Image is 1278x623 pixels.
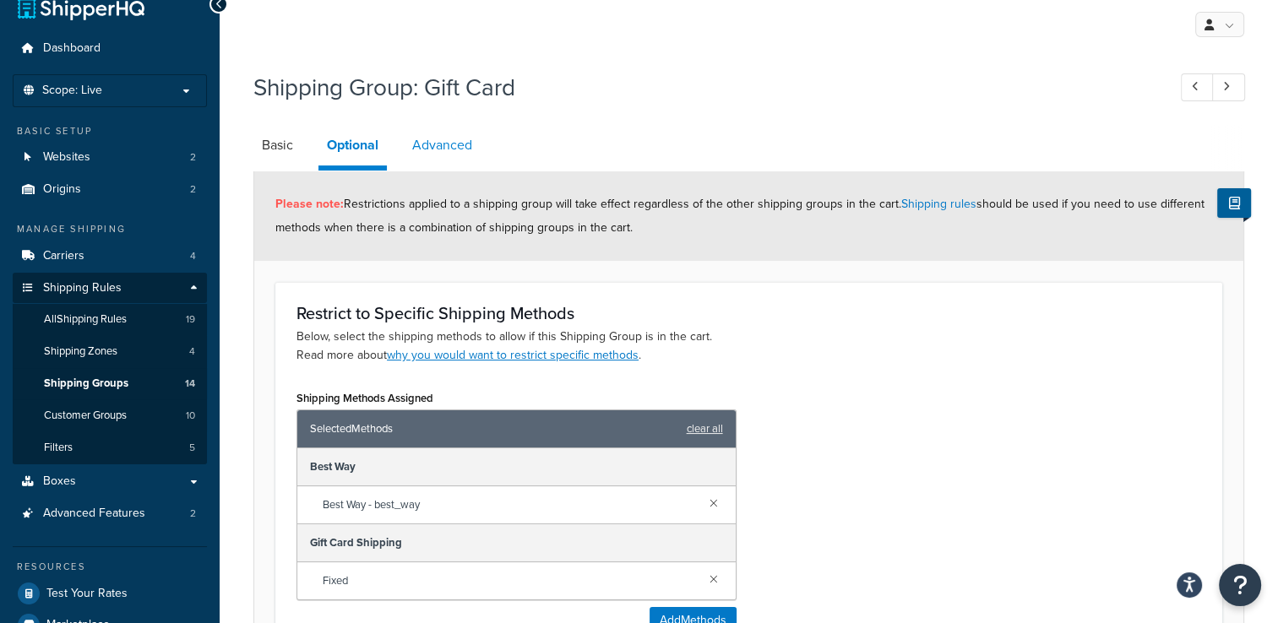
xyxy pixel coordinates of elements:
[186,409,195,423] span: 10
[297,448,736,486] div: Best Way
[186,312,195,327] span: 19
[13,560,207,574] div: Resources
[43,41,101,56] span: Dashboard
[404,125,481,165] a: Advanced
[296,304,1201,322] h3: Restrict to Specific Shipping Methods
[190,507,196,521] span: 2
[43,249,84,263] span: Carriers
[44,344,117,359] span: Shipping Zones
[13,400,207,431] a: Customer Groups10
[13,498,207,529] a: Advanced Features2
[387,346,639,364] a: why you would want to restrict specific methods
[43,507,145,521] span: Advanced Features
[43,474,76,489] span: Boxes
[13,142,207,173] li: Websites
[13,432,207,463] li: Filters
[1181,73,1214,101] a: Previous Record
[43,281,122,295] span: Shipping Rules
[44,312,127,327] span: All Shipping Rules
[296,328,1201,365] p: Below, select the shipping methods to allow if this Shipping Group is in the cart. Read more about .
[13,400,207,431] li: Customer Groups
[13,336,207,367] li: Shipping Zones
[13,241,207,272] a: Carriers4
[13,368,207,399] li: Shipping Groups
[13,273,207,304] a: Shipping Rules
[275,195,344,213] strong: Please note:
[323,569,696,593] span: Fixed
[13,124,207,138] div: Basic Setup
[13,222,207,236] div: Manage Shipping
[296,392,433,404] label: Shipping Methods Assigned
[13,336,207,367] a: Shipping Zones4
[318,125,387,171] a: Optional
[13,174,207,205] li: Origins
[13,241,207,272] li: Carriers
[185,377,195,391] span: 14
[1212,73,1245,101] a: Next Record
[13,33,207,64] a: Dashboard
[310,417,678,441] span: Selected Methods
[189,344,195,359] span: 4
[13,142,207,173] a: Websites2
[13,498,207,529] li: Advanced Features
[1217,188,1251,218] button: Show Help Docs
[190,182,196,197] span: 2
[253,125,302,165] a: Basic
[189,441,195,455] span: 5
[1219,564,1261,606] button: Open Resource Center
[13,304,207,335] a: AllShipping Rules19
[46,587,128,601] span: Test Your Rates
[43,150,90,165] span: Websites
[13,174,207,205] a: Origins2
[13,368,207,399] a: Shipping Groups14
[275,195,1205,236] span: Restrictions applied to a shipping group will take effect regardless of the other shipping groups...
[190,150,196,165] span: 2
[44,377,128,391] span: Shipping Groups
[44,441,73,455] span: Filters
[687,417,723,441] a: clear all
[13,432,207,463] a: Filters5
[253,71,1150,104] h1: Shipping Group: Gift Card
[323,493,696,517] span: Best Way - best_way
[13,578,207,609] a: Test Your Rates
[43,182,81,197] span: Origins
[901,195,976,213] a: Shipping rules
[44,409,127,423] span: Customer Groups
[190,249,196,263] span: 4
[13,466,207,497] a: Boxes
[297,524,736,562] div: Gift Card Shipping
[42,84,102,98] span: Scope: Live
[13,273,207,465] li: Shipping Rules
